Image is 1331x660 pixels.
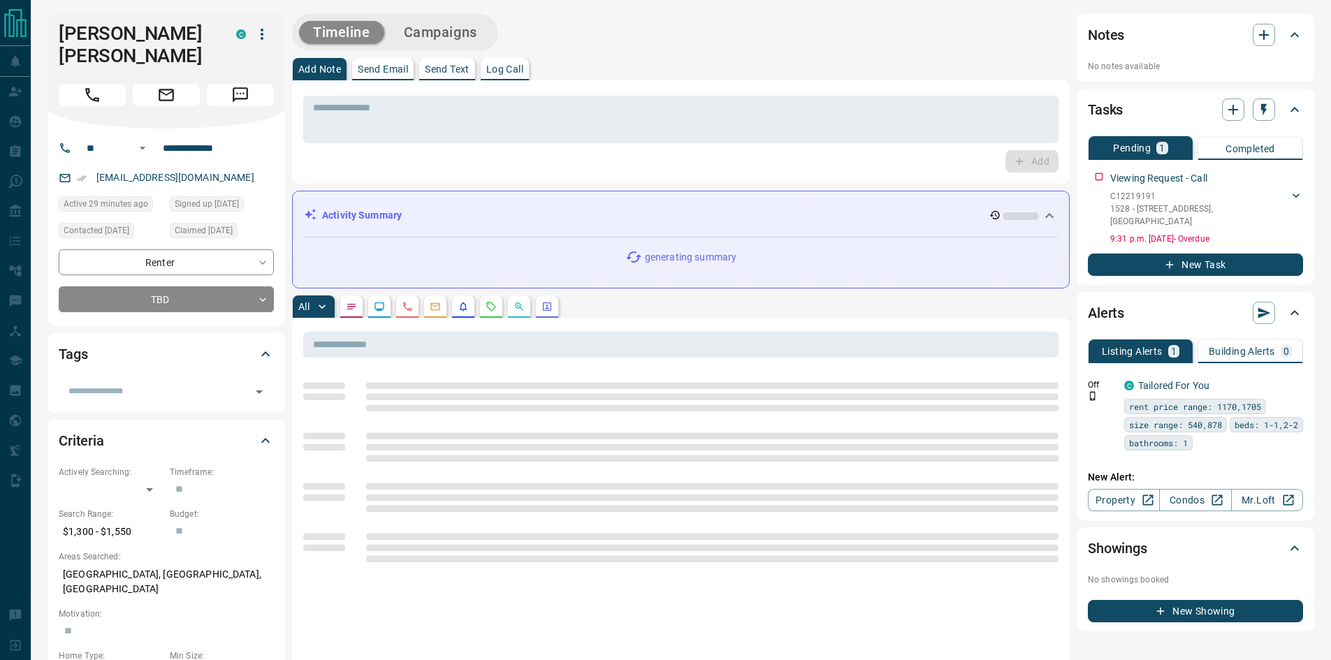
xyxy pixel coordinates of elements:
p: Search Range: [59,508,163,520]
h2: Alerts [1088,302,1124,324]
p: Areas Searched: [59,550,274,563]
p: C12219191 [1110,190,1289,203]
p: Add Note [298,64,341,74]
p: $1,300 - $1,550 [59,520,163,543]
p: Timeframe: [170,466,274,478]
a: [EMAIL_ADDRESS][DOMAIN_NAME] [96,172,254,183]
svg: Listing Alerts [458,301,469,312]
p: All [298,302,310,311]
p: Pending [1113,143,1151,153]
button: Open [134,140,151,156]
svg: Notes [346,301,357,312]
button: Timeline [299,21,384,44]
p: Send Text [425,64,470,74]
span: Active 29 minutes ago [64,197,148,211]
button: Open [249,382,269,402]
div: condos.ca [236,29,246,39]
div: Tags [59,337,274,371]
div: Alerts [1088,296,1303,330]
div: Renter [59,249,274,275]
span: size range: 540,878 [1129,418,1222,432]
p: Completed [1225,144,1275,154]
p: [GEOGRAPHIC_DATA], [GEOGRAPHIC_DATA], [GEOGRAPHIC_DATA] [59,563,274,601]
span: Email [133,84,200,106]
span: Call [59,84,126,106]
button: New Showing [1088,600,1303,622]
svg: Opportunities [514,301,525,312]
h1: [PERSON_NAME] [PERSON_NAME] [59,22,215,67]
svg: Calls [402,301,413,312]
svg: Emails [430,301,441,312]
svg: Email Verified [77,173,87,183]
span: Message [207,84,274,106]
p: Log Call [486,64,523,74]
p: generating summary [645,250,736,265]
p: No showings booked [1088,573,1303,586]
div: Mon Aug 04 2025 [170,196,274,216]
h2: Criteria [59,430,104,452]
svg: Push Notification Only [1088,391,1098,401]
div: C122191911528 - [STREET_ADDRESS],[GEOGRAPHIC_DATA] [1110,187,1303,230]
p: Off [1088,379,1116,391]
p: 1 [1171,346,1177,356]
svg: Requests [486,301,497,312]
div: Tue Aug 05 2025 [59,223,163,242]
p: Actively Searching: [59,466,163,478]
div: Tasks [1088,93,1303,126]
h2: Notes [1088,24,1124,46]
div: Mon Aug 11 2025 [59,196,163,216]
a: Tailored For You [1138,380,1209,391]
div: Activity Summary [304,203,1058,228]
span: Claimed [DATE] [175,223,233,237]
p: Building Alerts [1209,346,1275,356]
div: Notes [1088,18,1303,52]
span: bathrooms: 1 [1129,436,1188,450]
div: Tue Aug 05 2025 [170,223,274,242]
p: 1 [1159,143,1165,153]
span: Contacted [DATE] [64,223,129,237]
a: Condos [1159,489,1231,511]
button: New Task [1088,254,1303,276]
h2: Tasks [1088,98,1123,121]
div: TBD [59,286,274,312]
div: Showings [1088,531,1303,565]
a: Mr.Loft [1231,489,1303,511]
a: Property [1088,489,1160,511]
svg: Lead Browsing Activity [374,301,385,312]
p: Send Email [358,64,408,74]
button: Campaigns [390,21,491,44]
span: rent price range: 1170,1705 [1129,399,1261,413]
div: condos.ca [1124,381,1134,390]
p: New Alert: [1088,470,1303,485]
p: 1528 - [STREET_ADDRESS] , [GEOGRAPHIC_DATA] [1110,203,1289,228]
span: beds: 1-1,2-2 [1235,418,1298,432]
p: Activity Summary [322,208,402,223]
h2: Showings [1088,537,1147,559]
p: 9:31 p.m. [DATE] - Overdue [1110,233,1303,245]
h2: Tags [59,343,87,365]
svg: Agent Actions [541,301,553,312]
p: Motivation: [59,608,274,620]
p: Budget: [170,508,274,520]
p: Viewing Request - Call [1110,171,1207,186]
p: No notes available [1088,60,1303,73]
p: 0 [1283,346,1289,356]
div: Criteria [59,424,274,457]
p: Listing Alerts [1102,346,1163,356]
span: Signed up [DATE] [175,197,239,211]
